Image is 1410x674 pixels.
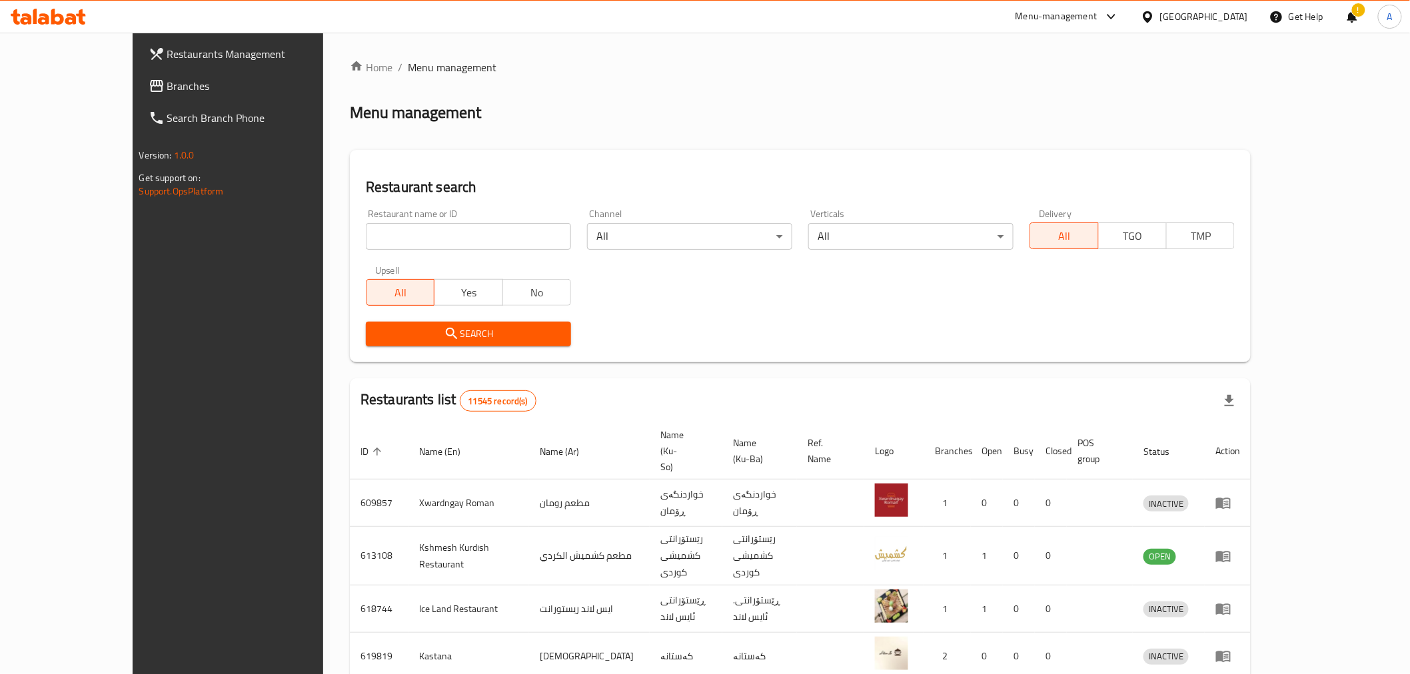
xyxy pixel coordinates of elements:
[408,527,529,585] td: Kshmesh Kurdish Restaurant
[650,585,722,633] td: ڕێستۆرانتی ئایس لاند
[376,326,560,342] span: Search
[650,527,722,585] td: رێستۆرانتی کشمیشى كوردى
[1143,496,1189,511] div: INACTIVE
[366,177,1235,197] h2: Restaurant search
[360,444,386,460] span: ID
[1215,648,1240,664] div: Menu
[924,423,971,480] th: Branches
[1104,226,1161,246] span: TGO
[138,38,368,70] a: Restaurants Management
[722,585,797,633] td: .ڕێستۆرانتی ئایس لاند
[1213,385,1245,417] div: Export file
[1098,222,1167,249] button: TGO
[1003,423,1035,480] th: Busy
[1143,496,1189,511] span: INACTIVE
[1035,527,1067,585] td: 0
[167,110,357,126] span: Search Branch Phone
[1143,444,1187,460] span: Status
[1143,649,1189,664] span: INACTIVE
[360,390,536,412] h2: Restaurants list
[660,427,706,475] span: Name (Ku-So)
[864,423,924,480] th: Logo
[1143,549,1176,564] span: OPEN
[1003,527,1035,585] td: 0
[167,46,357,62] span: Restaurants Management
[1035,585,1067,633] td: 0
[529,585,650,633] td: ايس لاند ريستورانت
[971,585,1003,633] td: 1
[529,480,650,527] td: مطعم رومان
[924,480,971,527] td: 1
[1143,549,1176,565] div: OPEN
[460,390,536,412] div: Total records count
[350,527,408,585] td: 613108
[350,59,1251,75] nav: breadcrumb
[372,283,429,302] span: All
[722,527,797,585] td: رێستۆرانتی کشمیشى كوردى
[1387,9,1393,24] span: A
[138,102,368,134] a: Search Branch Phone
[733,435,781,467] span: Name (Ku-Ba)
[375,266,400,275] label: Upsell
[1143,649,1189,665] div: INACTIVE
[139,147,172,164] span: Version:
[434,279,502,306] button: Yes
[460,395,536,408] span: 11545 record(s)
[924,585,971,633] td: 1
[408,480,529,527] td: Xwardngay Roman
[1030,222,1098,249] button: All
[808,435,848,467] span: Ref. Name
[350,585,408,633] td: 618744
[1172,226,1229,246] span: TMP
[875,589,908,623] img: Ice Land Restaurant
[440,283,497,302] span: Yes
[1039,209,1072,218] label: Delivery
[174,147,195,164] span: 1.0.0
[419,444,478,460] span: Name (En)
[502,279,571,306] button: No
[1003,480,1035,527] td: 0
[540,444,596,460] span: Name (Ar)
[1215,548,1240,564] div: Menu
[587,223,792,250] div: All
[408,59,496,75] span: Menu management
[1205,423,1251,480] th: Action
[366,322,571,346] button: Search
[650,480,722,527] td: خواردنگەی ڕۆمان
[139,182,224,200] a: Support.OpsPlatform
[366,223,571,250] input: Search for restaurant name or ID..
[350,102,481,123] h2: Menu management
[508,283,566,302] span: No
[529,527,650,585] td: مطعم كشميش الكردي
[350,480,408,527] td: 609857
[1035,423,1067,480] th: Closed
[1143,601,1189,617] span: INACTIVE
[366,279,434,306] button: All
[971,527,1003,585] td: 1
[971,423,1003,480] th: Open
[1035,480,1067,527] td: 0
[1143,601,1189,617] div: INACTIVE
[924,527,971,585] td: 1
[1077,435,1117,467] span: POS group
[1016,9,1097,25] div: Menu-management
[138,70,368,102] a: Branches
[167,78,357,94] span: Branches
[1160,9,1248,24] div: [GEOGRAPHIC_DATA]
[875,637,908,670] img: Kastana
[1215,495,1240,511] div: Menu
[875,537,908,570] img: Kshmesh Kurdish Restaurant
[139,169,201,186] span: Get support on:
[971,480,1003,527] td: 0
[722,480,797,527] td: خواردنگەی ڕۆمان
[875,484,908,517] img: Xwardngay Roman
[398,59,402,75] li: /
[808,223,1014,250] div: All
[408,585,529,633] td: Ice Land Restaurant
[1036,226,1093,246] span: All
[1003,585,1035,633] td: 0
[350,59,392,75] a: Home
[1166,222,1235,249] button: TMP
[1215,601,1240,617] div: Menu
